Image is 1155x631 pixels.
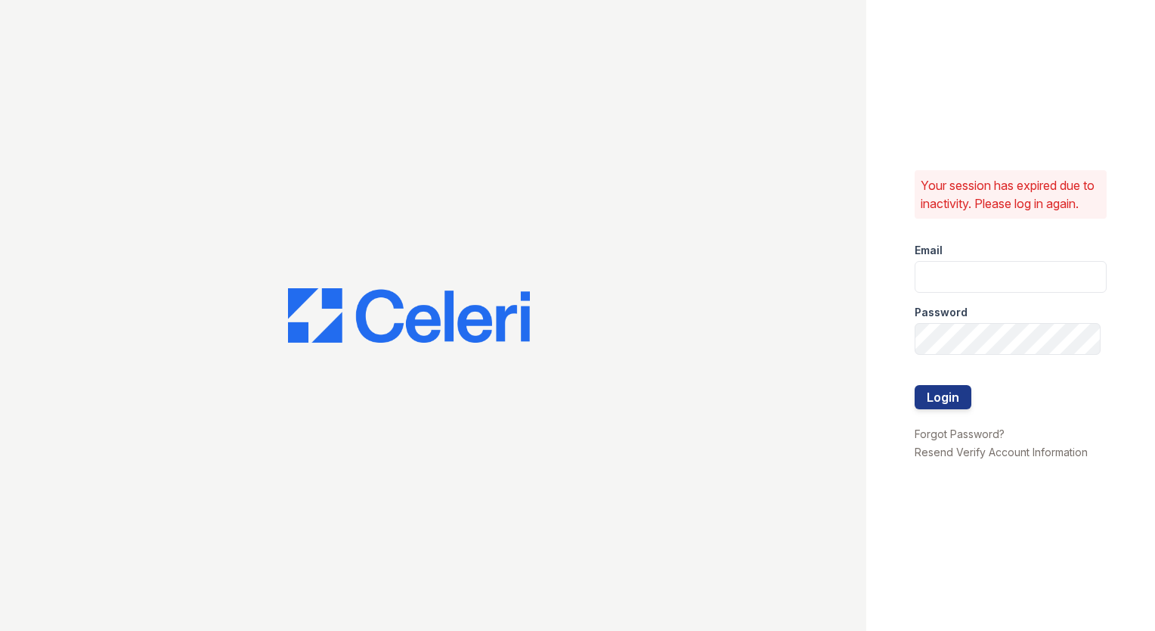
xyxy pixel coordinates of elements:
p: Your session has expired due to inactivity. Please log in again. [921,176,1101,213]
img: CE_Logo_Blue-a8612792a0a2168367f1c8372b55b34899dd931a85d93a1a3d3e32e68fde9ad4.png [288,288,530,343]
button: Login [915,385,971,409]
a: Forgot Password? [915,427,1005,440]
a: Resend Verify Account Information [915,446,1088,458]
label: Password [915,305,968,320]
label: Email [915,243,943,258]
